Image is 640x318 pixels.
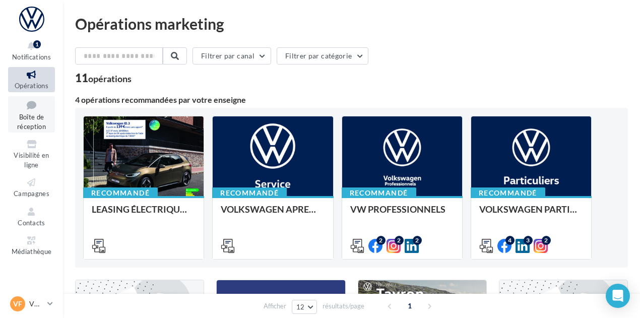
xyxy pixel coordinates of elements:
[221,204,325,224] div: VOLKSWAGEN APRES-VENTE
[402,298,418,314] span: 1
[75,96,628,104] div: 4 opérations recommandées par votre enseigne
[8,204,55,229] a: Contacts
[413,236,422,245] div: 2
[13,299,22,309] span: VF
[8,38,55,63] button: Notifications 1
[376,236,386,245] div: 2
[524,236,533,245] div: 3
[542,236,551,245] div: 2
[212,187,287,199] div: Recommandé
[264,301,286,311] span: Afficher
[350,204,454,224] div: VW PROFESSIONNELS
[14,189,49,198] span: Campagnes
[193,47,271,65] button: Filtrer par canal
[505,236,515,245] div: 4
[75,16,628,31] div: Opérations marketing
[395,236,404,245] div: 2
[479,204,583,224] div: VOLKSWAGEN PARTICULIER
[33,40,41,48] div: 1
[8,294,55,313] a: VF VW Francheville
[342,187,416,199] div: Recommandé
[8,175,55,200] a: Campagnes
[277,47,368,65] button: Filtrer par catégorie
[75,73,132,84] div: 11
[323,301,364,311] span: résultats/page
[8,96,55,133] a: Boîte de réception
[88,74,132,83] div: opérations
[8,67,55,92] a: Opérations
[29,299,43,309] p: VW Francheville
[296,303,305,311] span: 12
[8,137,55,171] a: Visibilité en ligne
[8,262,55,287] a: Calendrier
[15,82,48,90] span: Opérations
[14,151,49,169] span: Visibilité en ligne
[8,233,55,258] a: Médiathèque
[12,53,51,61] span: Notifications
[292,300,317,314] button: 12
[606,284,630,308] div: Open Intercom Messenger
[92,204,196,224] div: LEASING ÉLECTRIQUE 2025
[12,247,52,256] span: Médiathèque
[18,219,45,227] span: Contacts
[17,113,46,131] span: Boîte de réception
[471,187,545,199] div: Recommandé
[83,187,158,199] div: Recommandé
